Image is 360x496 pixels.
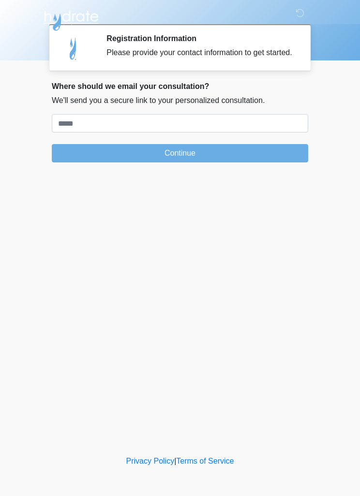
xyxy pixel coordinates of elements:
[176,457,234,465] a: Terms of Service
[106,47,294,58] div: Please provide your contact information to get started.
[174,457,176,465] a: |
[52,95,308,106] p: We'll send you a secure link to your personalized consultation.
[42,7,100,31] img: Hydrate IV Bar - Scottsdale Logo
[59,34,88,63] img: Agent Avatar
[126,457,175,465] a: Privacy Policy
[52,144,308,162] button: Continue
[52,82,308,91] h2: Where should we email your consultation?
